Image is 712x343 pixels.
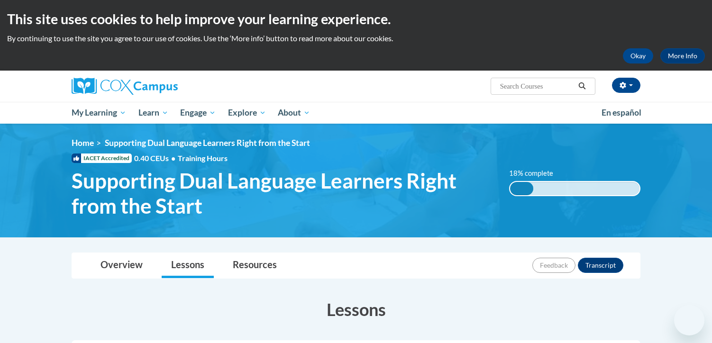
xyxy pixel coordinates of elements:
[222,102,272,124] a: Explore
[57,102,655,124] div: Main menu
[595,103,648,123] a: En español
[72,107,126,118] span: My Learning
[171,153,175,162] span: •
[72,298,640,321] h3: Lessons
[278,107,310,118] span: About
[228,107,266,118] span: Explore
[510,182,533,195] div: 18% complete
[162,253,214,278] a: Lessons
[72,78,178,95] img: Cox Campus
[105,138,310,148] span: Supporting Dual Language Learners Right from the Start
[72,138,94,148] a: Home
[623,48,653,63] button: Okay
[532,258,575,273] button: Feedback
[65,102,132,124] a: My Learning
[612,78,640,93] button: Account Settings
[7,33,705,44] p: By continuing to use the site you agree to our use of cookies. Use the ‘More info’ button to read...
[174,102,222,124] a: Engage
[7,9,705,28] h2: This site uses cookies to help improve your learning experience.
[578,258,623,273] button: Transcript
[180,107,216,118] span: Engage
[660,48,705,63] a: More Info
[72,153,132,163] span: IACET Accredited
[72,78,252,95] a: Cox Campus
[138,107,168,118] span: Learn
[178,153,228,162] span: Training Hours
[223,253,286,278] a: Resources
[134,153,178,163] span: 0.40 CEUs
[499,81,575,92] input: Search Courses
[72,168,495,218] span: Supporting Dual Language Learners Right from the Start
[509,168,564,179] label: 18% complete
[91,253,152,278] a: Overview
[674,305,704,335] iframe: Button to launch messaging window
[575,81,589,92] button: Search
[602,108,641,117] span: En español
[272,102,317,124] a: About
[132,102,174,124] a: Learn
